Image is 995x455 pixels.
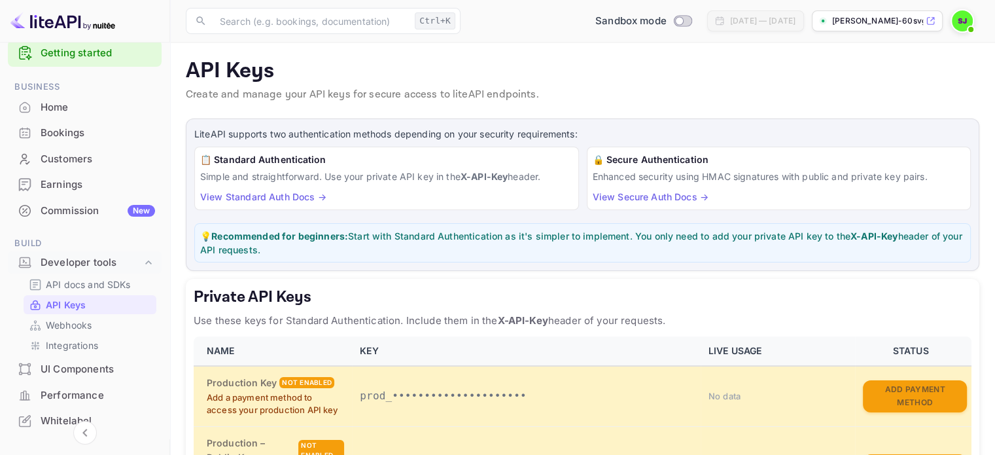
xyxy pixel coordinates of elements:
[8,357,162,382] div: UI Components
[41,126,155,141] div: Bookings
[708,391,741,401] span: No data
[73,421,97,445] button: Collapse navigation
[8,236,162,251] span: Build
[8,383,162,407] a: Performance
[952,10,973,31] img: Shray Jain
[207,376,277,390] h6: Production Key
[8,120,162,145] a: Bookings
[212,8,410,34] input: Search (e.g. bookings, documentation)
[593,191,708,202] a: View Secure Auth Docs →
[186,87,979,103] p: Create and manage your API keys for secure access to liteAPI endpoints.
[593,153,966,167] h6: 🔒 Secure Authentication
[200,153,573,167] h6: 📋 Standard Authentication
[29,298,151,312] a: API Keys
[279,377,334,388] div: Not enabled
[41,152,155,167] div: Customers
[590,14,697,29] div: Switch to Production mode
[24,275,156,294] div: API docs and SDKs
[855,337,971,366] th: STATUS
[415,12,455,29] div: Ctrl+K
[863,380,967,412] button: Add Payment Method
[29,278,151,291] a: API docs and SDKs
[194,127,971,141] p: LiteAPI supports two authentication methods depending on your security requirements:
[41,255,142,270] div: Developer tools
[8,172,162,198] div: Earnings
[24,316,156,335] div: Webhooks
[41,362,155,377] div: UI Components
[730,15,795,27] div: [DATE] — [DATE]
[497,314,548,327] strong: X-API-Key
[24,336,156,355] div: Integrations
[595,14,667,29] span: Sandbox mode
[41,100,155,115] div: Home
[8,357,162,381] a: UI Components
[8,120,162,146] div: Bookings
[863,390,967,401] a: Add Payment Method
[200,170,573,183] p: Simple and straightforward. Use your private API key in the header.
[41,46,155,61] a: Getting started
[8,198,162,223] a: CommissionNew
[29,338,151,352] a: Integrations
[8,251,162,274] div: Developer tools
[41,177,155,192] div: Earnings
[41,204,155,219] div: Commission
[186,58,979,84] p: API Keys
[593,170,966,183] p: Enhanced security using HMAC signatures with public and private key pairs.
[46,318,92,332] p: Webhooks
[461,171,508,182] strong: X-API-Key
[194,287,971,308] h5: Private API Keys
[8,198,162,224] div: CommissionNew
[194,337,352,366] th: NAME
[10,10,115,31] img: LiteAPI logo
[194,313,971,329] p: Use these keys for Standard Authentication. Include them in the header of your requests.
[207,391,344,417] p: Add a payment method to access your production API key
[8,95,162,120] div: Home
[41,388,155,403] div: Performance
[8,409,162,433] a: Whitelabel
[360,388,693,404] p: prod_•••••••••••••••••••••
[24,295,156,314] div: API Keys
[352,337,701,366] th: KEY
[8,383,162,409] div: Performance
[128,205,155,217] div: New
[8,147,162,172] div: Customers
[29,318,151,332] a: Webhooks
[8,172,162,196] a: Earnings
[8,80,162,94] span: Business
[8,147,162,171] a: Customers
[46,338,98,352] p: Integrations
[200,229,965,257] p: 💡 Start with Standard Authentication as it's simpler to implement. You only need to add your priv...
[46,278,131,291] p: API docs and SDKs
[211,230,348,242] strong: Recommended for beginners:
[8,95,162,119] a: Home
[46,298,86,312] p: API Keys
[200,191,326,202] a: View Standard Auth Docs →
[41,414,155,429] div: Whitelabel
[8,40,162,67] div: Getting started
[701,337,855,366] th: LIVE USAGE
[8,409,162,434] div: Whitelabel
[832,15,923,27] p: [PERSON_NAME]-60svg.[PERSON_NAME]...
[850,230,898,242] strong: X-API-Key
